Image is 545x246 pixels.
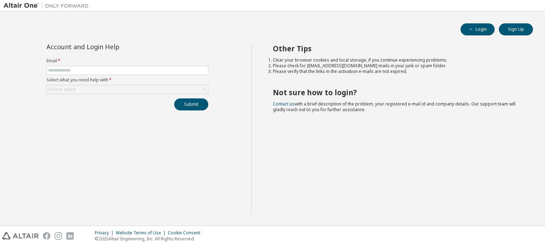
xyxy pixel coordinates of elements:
[46,44,176,50] div: Account and Login Help
[273,44,521,53] h2: Other Tips
[47,85,208,94] div: Click to select
[66,232,74,240] img: linkedin.svg
[46,58,208,64] label: Email
[55,232,62,240] img: instagram.svg
[461,23,495,35] button: Login
[499,23,533,35] button: Sign Up
[174,98,208,110] button: Submit
[46,77,208,83] label: Select what you need help with
[4,2,92,9] img: Altair One
[2,232,39,240] img: altair_logo.svg
[273,101,294,107] a: Contact us
[273,63,521,69] li: Please check for [EMAIL_ADDRESS][DOMAIN_NAME] mails in your junk or spam folder.
[168,230,204,236] div: Cookie Consent
[273,101,516,113] span: with a brief description of the problem, your registered e-mail id and company details. Our suppo...
[43,232,50,240] img: facebook.svg
[95,230,116,236] div: Privacy
[273,69,521,74] li: Please verify that the links in the activation e-mails are not expired.
[273,57,521,63] li: Clear your browser cookies and local storage, if you continue experiencing problems.
[116,230,168,236] div: Website Terms of Use
[48,87,76,92] div: Click to select
[95,236,204,242] p: © 2025 Altair Engineering, Inc. All Rights Reserved.
[273,88,521,97] h2: Not sure how to login?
